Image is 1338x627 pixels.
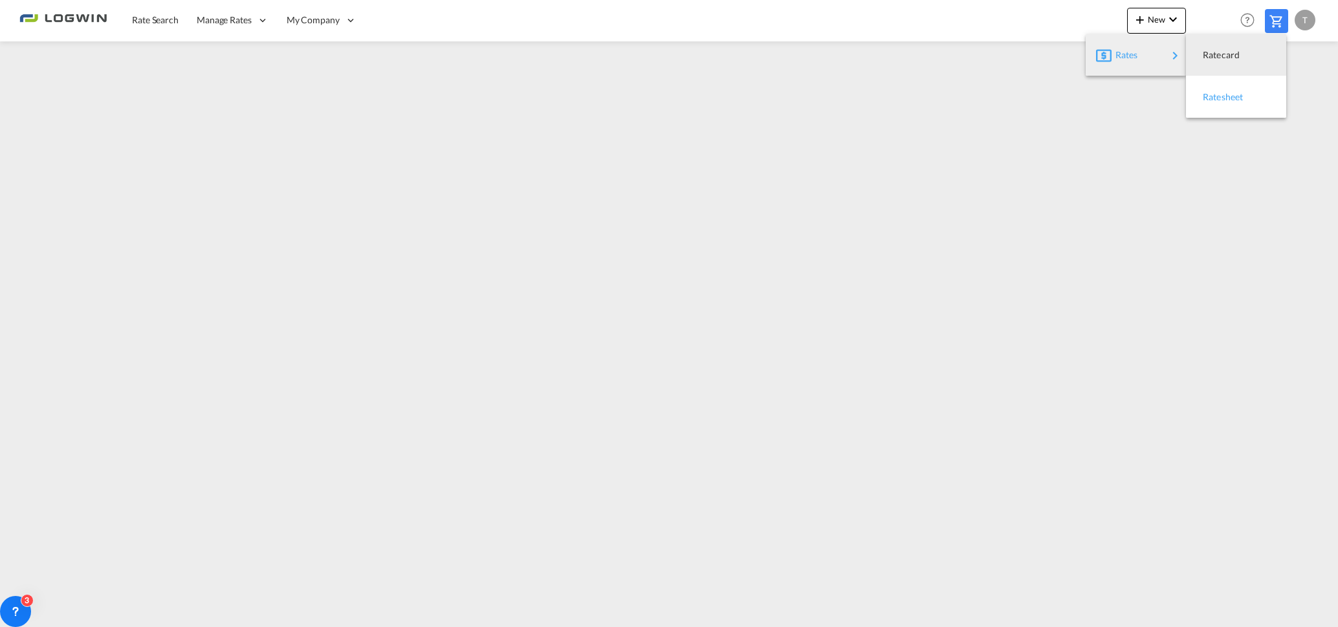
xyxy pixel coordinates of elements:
[1203,42,1217,68] span: Ratecard
[1203,84,1217,110] span: Ratesheet
[1167,48,1183,63] md-icon: icon-chevron-right
[1115,42,1131,68] span: Rates
[1196,39,1276,71] div: Ratecard
[1196,81,1276,113] div: Ratesheet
